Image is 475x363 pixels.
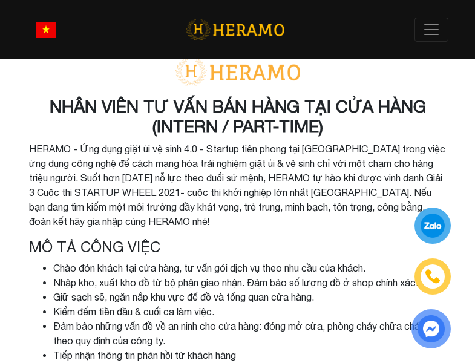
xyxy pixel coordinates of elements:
li: Kiểm đếm tiền đầu & cuối ca làm việc. [53,304,447,319]
p: HERAMO - Ứng dụng giặt ủi vệ sinh 4.0 - Startup tiên phong tại [GEOGRAPHIC_DATA] trong việc ứng d... [29,142,447,229]
img: vn-flag.png [36,22,56,38]
li: Tiếp nhận thông tin phản hồi từ khách hàng [53,348,447,362]
h4: Mô tả công việc [29,238,447,256]
a: phone-icon [416,260,449,293]
h3: NHÂN VIÊN TƯ VẤN BÁN HÀNG TẠI CỬA HÀNG (INTERN / PART-TIME) [29,96,447,137]
li: Chào đón khách tại cửa hàng, tư vấn gói dịch vụ theo nhu cầu của khách. [53,261,447,275]
li: Giữ sạch sẽ, ngăn nắp khu vực để đồ và tổng quan cửa hàng. [53,290,447,304]
li: Nhập kho, xuất kho đồ từ bộ phận giao nhận. Đảm bảo số lượng đồ ở shop chính xác. [53,275,447,290]
img: logo-with-text.png [171,57,304,87]
li: Đảm bảo những vấn đề về an ninh cho cửa hàng: đóng mở cửa, phòng cháy chữa cháy,... theo quy định... [53,319,447,348]
img: phone-icon [426,270,439,283]
img: logo [186,18,284,42]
